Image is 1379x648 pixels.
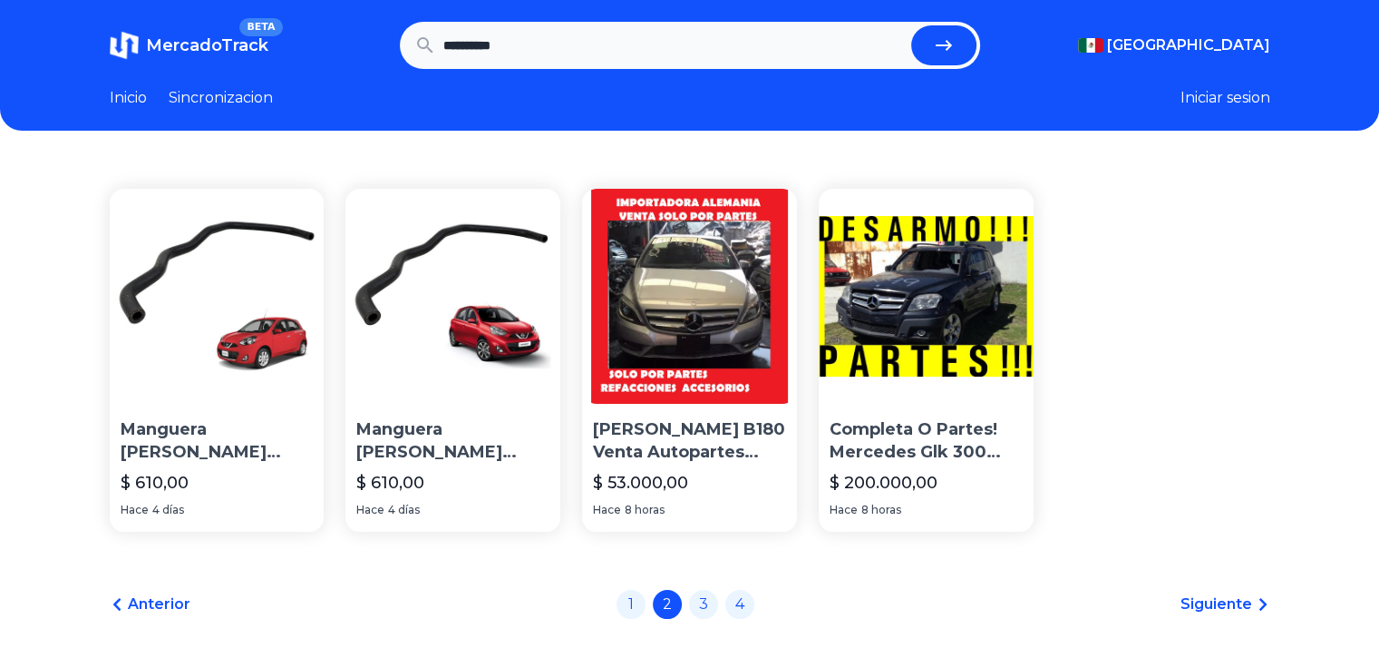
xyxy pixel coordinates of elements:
span: [GEOGRAPHIC_DATA] [1107,34,1270,56]
img: Manguera De Boster March 2018 Jr Autopartes [110,189,325,404]
span: Hace [121,503,149,517]
img: Completa O Partes! Mercedes Glk 300 2011 Autopartes Europeas [819,189,1034,404]
span: Hace [830,503,858,517]
a: 3 [689,590,718,619]
img: MercadoTrack [110,31,139,60]
a: Anterior [110,594,190,615]
p: Completa O Partes! Mercedes Glk 300 2011 Autopartes Europeas [830,418,1023,464]
span: MercadoTrack [146,35,268,55]
span: Siguiente [1180,594,1252,615]
p: $ 53.000,00 [593,470,688,496]
img: Manguera De Boster March Active 2018 Jr Autopartes [345,189,560,404]
span: 8 horas [625,503,665,517]
a: Manguera De Boster March Active 2018 Jr AutopartesManguera [PERSON_NAME] March Active 2018 Jr Aut... [345,189,560,532]
img: Mexico [1078,38,1103,53]
a: Siguiente [1180,594,1270,615]
a: 1 [617,590,646,619]
a: 4 [725,590,754,619]
p: $ 610,00 [356,470,424,496]
span: 8 horas [861,503,901,517]
a: Inicio [110,87,147,109]
span: Hace [593,503,621,517]
a: Completa O Partes! Mercedes Glk 300 2011 Autopartes EuropeasCompleta O Partes! Mercedes Glk 300 2... [819,189,1034,532]
a: MercadoTrackBETA [110,31,268,60]
a: Manguera De Boster March 2018 Jr AutopartesManguera [PERSON_NAME] [DATE] Jr Autopartes$ 610,00Hac... [110,189,325,532]
button: [GEOGRAPHIC_DATA] [1078,34,1270,56]
span: Hace [356,503,384,517]
p: Manguera [PERSON_NAME] [DATE] Jr Autopartes [121,418,314,464]
button: Iniciar sesion [1180,87,1270,109]
span: 4 días [388,503,420,517]
img: Mercedes Benz B180 Venta Autopartes Refacciones Desarmo Desh [582,189,797,404]
p: $ 610,00 [121,470,189,496]
span: 4 días [152,503,184,517]
p: [PERSON_NAME] B180 Venta Autopartes Refacciones Desarmo Desh [593,418,786,464]
a: Sincronizacion [169,87,273,109]
p: $ 200.000,00 [830,470,937,496]
p: Manguera [PERSON_NAME] March Active 2018 Jr Autopartes [356,418,549,464]
span: BETA [239,18,282,36]
span: Anterior [128,594,190,615]
a: Mercedes Benz B180 Venta Autopartes Refacciones Desarmo Desh[PERSON_NAME] B180 Venta Autopartes R... [582,189,797,532]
